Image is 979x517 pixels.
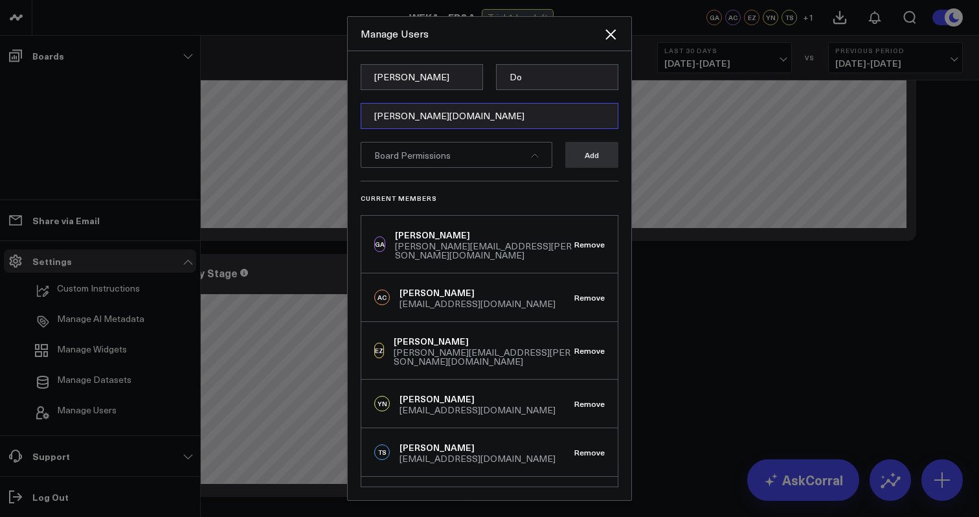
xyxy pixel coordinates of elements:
div: TS [374,444,390,460]
div: EZ [374,343,384,358]
input: Type email [361,103,618,129]
div: [PERSON_NAME] [399,286,556,299]
button: Remove [574,293,605,302]
input: Last name [496,64,618,90]
button: Remove [574,240,605,249]
div: [EMAIL_ADDRESS][DOMAIN_NAME] [399,454,556,463]
div: AC [374,290,390,305]
div: [EMAIL_ADDRESS][DOMAIN_NAME] [399,299,556,308]
div: [PERSON_NAME] [394,335,574,348]
div: [PERSON_NAME] [399,441,556,454]
button: Remove [574,399,605,408]
button: Remove [574,346,605,355]
div: [PERSON_NAME][EMAIL_ADDRESS][PERSON_NAME][DOMAIN_NAME] [394,348,574,366]
button: Remove [574,448,605,457]
div: Manage Users [361,27,603,41]
div: [PERSON_NAME] [399,393,556,406]
button: Close [603,27,618,42]
div: [EMAIL_ADDRESS][DOMAIN_NAME] [399,406,556,415]
h3: Current Members [361,194,618,202]
div: YN [374,396,390,411]
span: Board Permissions [374,149,451,161]
input: First name [361,64,483,90]
div: [PERSON_NAME][EMAIL_ADDRESS][PERSON_NAME][DOMAIN_NAME] [395,242,574,260]
div: [PERSON_NAME] [395,229,574,242]
div: GA [374,236,385,252]
button: Add [565,142,618,168]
